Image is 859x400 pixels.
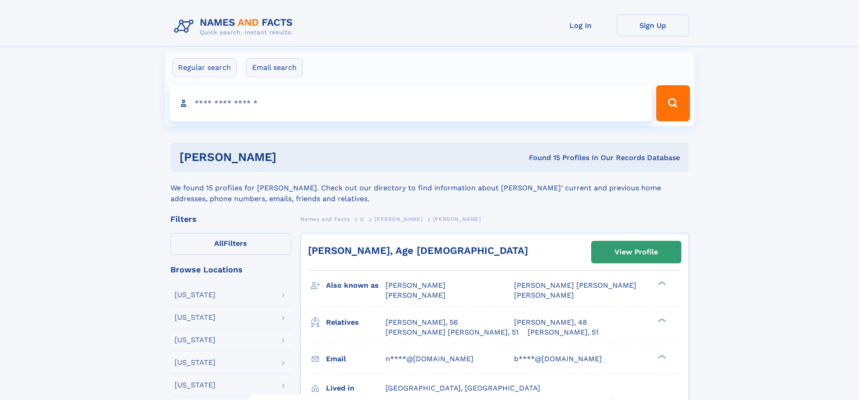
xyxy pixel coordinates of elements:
span: [GEOGRAPHIC_DATA], [GEOGRAPHIC_DATA] [386,384,540,392]
span: [PERSON_NAME] [374,216,423,222]
div: We found 15 profiles for [PERSON_NAME]. Check out our directory to find information about [PERSON... [170,172,689,204]
div: [US_STATE] [175,314,216,321]
a: [PERSON_NAME] [374,213,423,225]
span: [PERSON_NAME] [PERSON_NAME] [514,281,636,290]
div: [US_STATE] [175,291,216,299]
a: G [360,213,364,225]
div: ❯ [656,317,666,323]
a: Log In [545,14,617,37]
label: Filters [170,233,291,255]
a: View Profile [592,241,681,263]
div: [US_STATE] [175,336,216,344]
h3: Relatives [326,315,386,330]
a: [PERSON_NAME], 48 [514,317,587,327]
a: Sign Up [617,14,689,37]
a: [PERSON_NAME], 56 [386,317,458,327]
label: Email search [246,58,303,77]
div: ❯ [656,354,666,359]
div: Browse Locations [170,266,291,274]
span: All [214,239,224,248]
button: Search Button [656,85,689,121]
div: Filters [170,215,291,223]
h3: Email [326,351,386,367]
a: Names and Facts [300,213,350,225]
span: [PERSON_NAME] [386,291,446,299]
span: G [360,216,364,222]
div: [US_STATE] [175,382,216,389]
input: search input [170,85,652,121]
span: [PERSON_NAME] [514,291,574,299]
h3: Lived in [326,381,386,396]
div: [US_STATE] [175,359,216,366]
img: Logo Names and Facts [170,14,300,39]
h1: [PERSON_NAME] [179,152,403,163]
a: [PERSON_NAME], Age [DEMOGRAPHIC_DATA] [308,245,528,256]
span: [PERSON_NAME] [433,216,481,222]
h3: Also known as [326,278,386,293]
span: [PERSON_NAME] [386,281,446,290]
a: [PERSON_NAME] [PERSON_NAME], 51 [386,327,519,337]
label: Regular search [172,58,237,77]
a: [PERSON_NAME], 51 [528,327,598,337]
div: View Profile [615,242,658,262]
div: ❯ [656,280,666,286]
div: Found 15 Profiles In Our Records Database [403,153,680,163]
